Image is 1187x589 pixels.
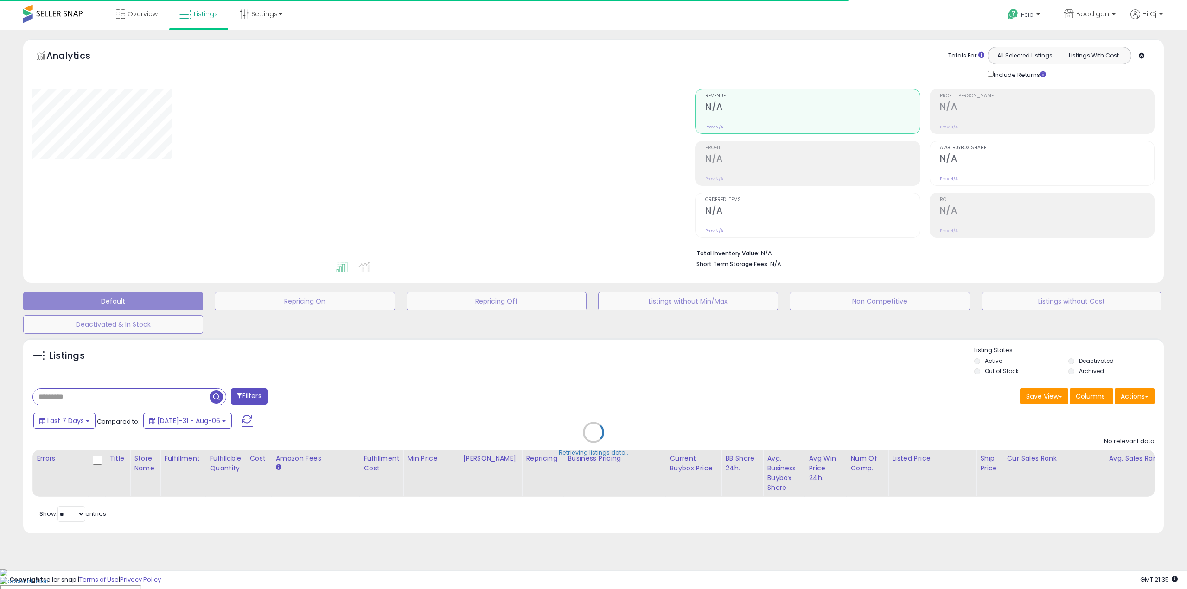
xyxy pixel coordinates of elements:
button: Repricing Off [407,292,587,310]
span: Boddigan [1076,9,1109,19]
h2: N/A [705,205,919,218]
button: Deactivated & In Stock [23,315,203,334]
b: Short Term Storage Fees: [696,260,769,268]
a: Help [1000,1,1049,30]
span: Overview [128,9,158,19]
div: Include Returns [981,69,1057,80]
a: Hi Cj [1130,9,1163,30]
span: Revenue [705,94,919,99]
h2: N/A [705,101,919,114]
span: Ordered Items [705,197,919,203]
button: Repricing On [215,292,395,310]
li: N/A [696,247,1148,258]
b: Total Inventory Value: [696,249,759,257]
span: Profit [705,146,919,151]
small: Prev: N/A [940,228,958,234]
i: Get Help [1007,8,1019,20]
small: Prev: N/A [940,124,958,130]
button: Listings without Min/Max [598,292,778,310]
span: Help [1021,11,1034,19]
small: Prev: N/A [705,176,723,182]
span: ROI [940,197,1154,203]
span: Listings [194,9,218,19]
h2: N/A [940,205,1154,218]
h5: Analytics [46,49,108,64]
h2: N/A [940,101,1154,114]
h2: N/A [705,153,919,166]
button: All Selected Listings [990,50,1059,62]
span: N/A [770,260,781,268]
span: Profit [PERSON_NAME] [940,94,1154,99]
button: Listings without Cost [982,292,1161,310]
small: Prev: N/A [940,176,958,182]
div: Retrieving listings data.. [559,449,628,457]
small: Prev: N/A [705,124,723,130]
small: Prev: N/A [705,228,723,234]
h2: N/A [940,153,1154,166]
button: Listings With Cost [1059,50,1128,62]
span: Avg. Buybox Share [940,146,1154,151]
button: Default [23,292,203,310]
div: Totals For [948,51,984,60]
span: Hi Cj [1142,9,1156,19]
button: Non Competitive [790,292,970,310]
